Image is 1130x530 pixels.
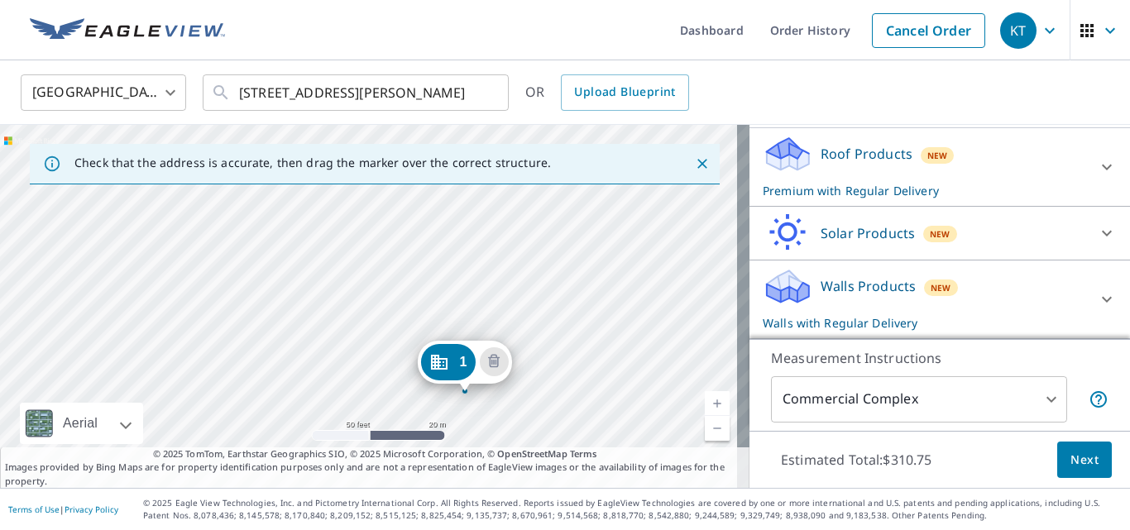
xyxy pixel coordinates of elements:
[417,341,511,392] div: Dropped pin, building 1, Commercial property, 3338 Hickory Hills Rd La Porte City, IA 50651
[58,403,103,444] div: Aerial
[1057,442,1112,479] button: Next
[705,416,730,441] a: Current Level 19, Zoom Out
[153,447,597,461] span: © 2025 TomTom, Earthstar Geographics SIO, © 2025 Microsoft Corporation, ©
[65,504,118,515] a: Privacy Policy
[930,227,950,241] span: New
[771,376,1067,423] div: Commercial Complex
[143,497,1122,522] p: © 2025 Eagle View Technologies, Inc. and Pictometry International Corp. All Rights Reserved. Repo...
[561,74,688,111] a: Upload Blueprint
[1000,12,1037,49] div: KT
[570,447,597,460] a: Terms
[21,69,186,116] div: [GEOGRAPHIC_DATA]
[763,213,1117,253] div: Solar ProductsNew
[30,18,225,43] img: EV Logo
[497,447,567,460] a: OpenStreetMap
[763,314,1087,332] p: Walls with Regular Delivery
[525,74,689,111] div: OR
[821,276,916,296] p: Walls Products
[705,391,730,416] a: Current Level 19, Zoom In
[20,403,143,444] div: Aerial
[480,347,509,376] button: Delete building 1
[763,135,1117,199] div: Roof ProductsNewPremium with Regular Delivery
[763,182,1087,199] p: Premium with Regular Delivery
[8,504,60,515] a: Terms of Use
[821,223,915,243] p: Solar Products
[931,281,951,294] span: New
[872,13,985,48] a: Cancel Order
[8,504,118,514] p: |
[1089,389,1108,409] span: Each building may require a separate measurement report; if so, your account will be billed per r...
[1070,450,1099,470] span: Next
[74,155,551,170] p: Check that the address is accurate, then drag the marker over the correct structure.
[574,82,675,103] span: Upload Blueprint
[768,442,945,478] p: Estimated Total: $310.75
[927,149,948,162] span: New
[763,267,1117,332] div: Walls ProductsNewWalls with Regular Delivery
[692,153,713,174] button: Close
[771,348,1108,368] p: Measurement Instructions
[459,356,467,368] span: 1
[239,69,475,116] input: Search by address or latitude-longitude
[821,144,912,164] p: Roof Products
